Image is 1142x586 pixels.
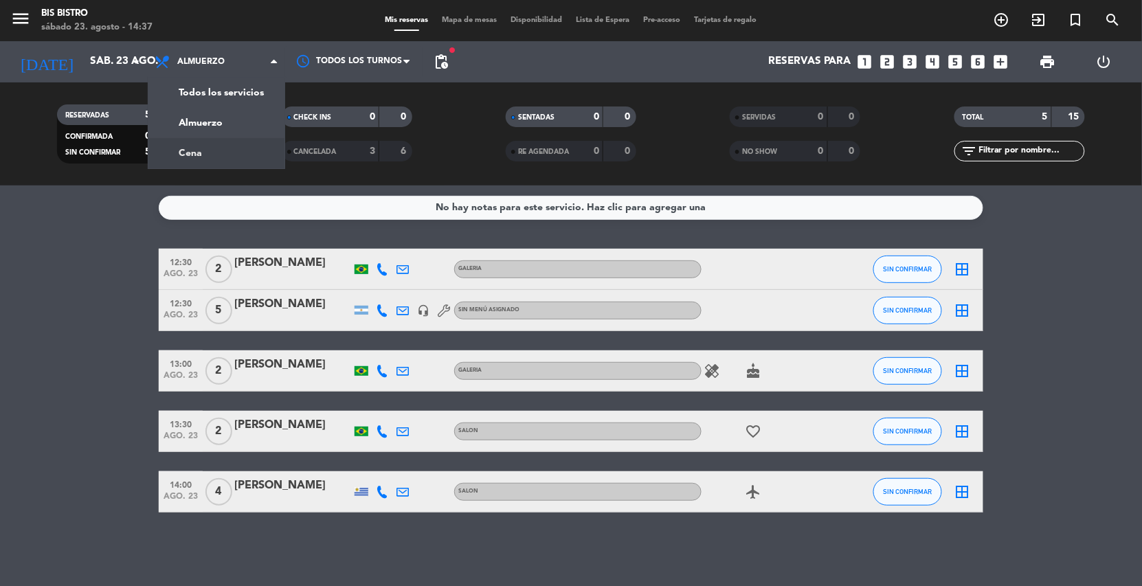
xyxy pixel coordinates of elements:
span: RESERVADAS [65,112,109,119]
div: [PERSON_NAME] [234,356,351,374]
i: looks_one [856,53,874,71]
span: NO SHOW [742,148,777,155]
a: Todos los servicios [148,78,284,108]
span: ago. 23 [164,431,198,447]
span: SALON [458,488,478,494]
span: print [1040,54,1056,70]
span: 2 [205,418,232,445]
span: 4 [205,478,232,506]
button: SIN CONFIRMAR [873,418,942,445]
a: Cena [148,138,284,168]
i: healing [704,363,720,379]
strong: 0 [625,112,634,122]
strong: 0 [625,146,634,156]
i: add_box [992,53,1010,71]
i: looks_two [879,53,897,71]
i: add_circle_outline [994,12,1010,28]
i: exit_to_app [1031,12,1047,28]
div: [PERSON_NAME] [234,295,351,313]
strong: 0 [594,112,599,122]
strong: 0 [145,131,150,141]
div: [PERSON_NAME] [234,477,351,495]
i: turned_in_not [1068,12,1084,28]
span: Tarjetas de regalo [688,16,764,24]
span: Pre-acceso [637,16,688,24]
span: SIN CONFIRMAR [884,265,932,273]
a: Almuerzo [148,108,284,138]
span: Reservas para [768,56,851,68]
span: SIN CONFIRMAR [884,488,932,495]
span: SIN CONFIRMAR [65,149,120,156]
i: looks_4 [924,53,942,71]
button: SIN CONFIRMAR [873,297,942,324]
i: border_all [954,423,971,440]
strong: 0 [370,112,375,122]
span: 5 [205,297,232,324]
i: favorite_border [745,423,761,440]
i: looks_6 [970,53,987,71]
i: border_all [954,484,971,500]
i: airplanemode_active [745,484,761,500]
span: GALERIA [458,368,482,373]
i: power_settings_new [1095,54,1112,70]
i: border_all [954,363,971,379]
input: Filtrar por nombre... [978,144,1084,159]
span: SALON [458,428,478,433]
strong: 0 [818,146,824,156]
span: RE AGENDADA [518,148,569,155]
strong: 3 [370,146,375,156]
div: [PERSON_NAME] [234,416,351,434]
span: CHECK INS [294,114,332,121]
span: SIN CONFIRMAR [884,306,932,314]
i: border_all [954,302,971,319]
span: 12:30 [164,253,198,269]
strong: 5 [145,147,150,157]
span: Mapa de mesas [436,16,504,24]
button: SIN CONFIRMAR [873,478,942,506]
span: SENTADAS [518,114,555,121]
span: Lista de Espera [570,16,637,24]
span: pending_actions [433,54,449,70]
i: search [1105,12,1121,28]
strong: 5 [1042,112,1048,122]
span: ago. 23 [164,269,198,285]
strong: 0 [849,112,858,122]
i: [DATE] [10,47,83,77]
span: 14:00 [164,476,198,492]
span: 12:30 [164,295,198,311]
div: No hay notas para este servicio. Haz clic para agregar una [436,200,706,216]
i: headset_mic [417,304,429,317]
i: border_all [954,261,971,278]
strong: 0 [818,112,824,122]
strong: 0 [849,146,858,156]
strong: 15 [1068,112,1082,122]
div: LOG OUT [1076,41,1132,82]
span: SERVIDAS [742,114,776,121]
span: ago. 23 [164,311,198,326]
strong: 6 [401,146,409,156]
span: fiber_manual_record [448,46,456,54]
i: looks_3 [902,53,919,71]
span: CANCELADA [294,148,337,155]
span: 13:30 [164,416,198,431]
span: 13:00 [164,355,198,371]
span: ago. 23 [164,371,198,387]
span: ago. 23 [164,492,198,508]
i: filter_list [961,143,978,159]
span: Almuerzo [177,57,225,67]
i: looks_5 [947,53,965,71]
i: cake [745,363,761,379]
div: [PERSON_NAME] [234,254,351,272]
span: GALERIA [458,266,482,271]
span: Sin menú asignado [458,307,519,313]
i: arrow_drop_down [128,54,144,70]
div: Bis Bistro [41,7,153,21]
div: sábado 23. agosto - 14:37 [41,21,153,34]
i: menu [10,8,31,29]
strong: 5 [145,110,150,120]
button: SIN CONFIRMAR [873,256,942,283]
button: SIN CONFIRMAR [873,357,942,385]
span: CONFIRMADA [65,133,113,140]
span: Disponibilidad [504,16,570,24]
span: 2 [205,256,232,283]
